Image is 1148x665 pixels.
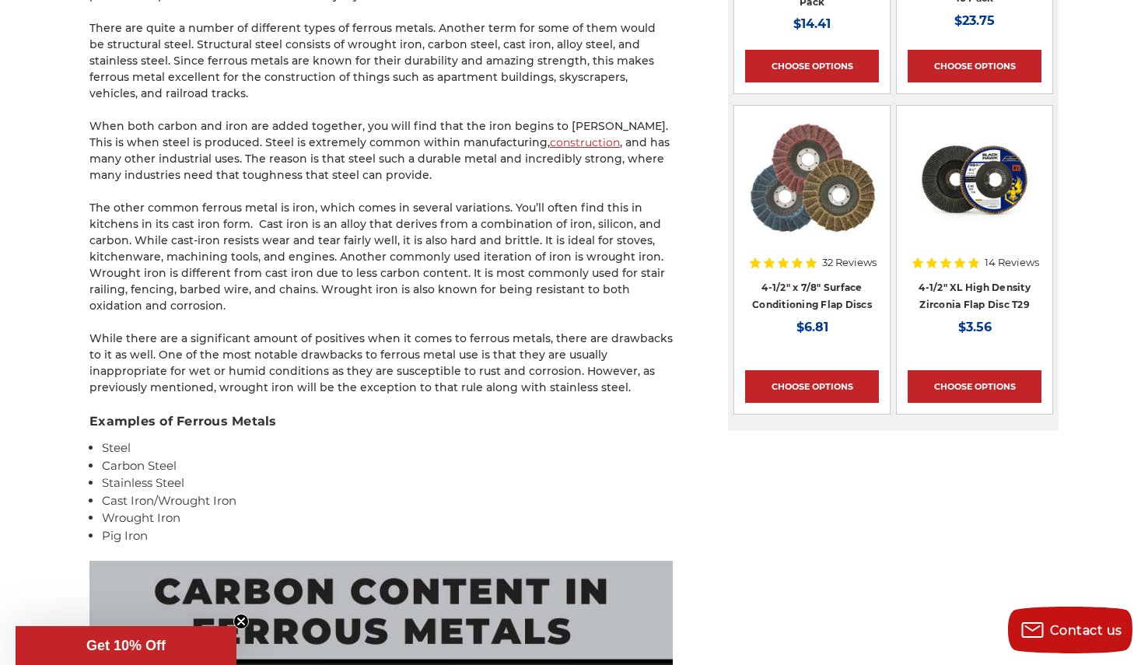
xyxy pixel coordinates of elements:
a: 4-1/2" x 7/8" Surface Conditioning Flap Discs [752,282,872,311]
li: Stainless Steel [102,474,673,492]
div: Get 10% OffClose teaser [16,626,236,665]
span: $14.41 [793,16,831,31]
a: Choose Options [908,50,1041,82]
span: $23.75 [954,13,995,28]
button: Contact us [1008,607,1132,653]
h3: Examples of Ferrous Metals [89,412,673,431]
img: 4-1/2" XL High Density Zirconia Flap Disc T29 [912,117,1037,241]
span: 14 Reviews [985,257,1039,268]
span: Contact us [1050,623,1122,638]
img: Scotch brite flap discs [748,117,876,241]
li: Pig Iron [102,527,673,545]
a: Choose Options [908,370,1041,403]
p: When both carbon and iron are added together, you will find that the iron begins to [PERSON_NAME]... [89,118,673,184]
li: Carbon Steel [102,457,673,475]
span: $3.56 [958,320,992,334]
span: $6.81 [796,320,828,334]
span: Get 10% Off [86,638,166,653]
button: Close teaser [233,614,249,629]
a: Choose Options [745,370,879,403]
a: Scotch brite flap discs [745,117,879,250]
p: The other common ferrous metal is iron, which comes in several variations. You’ll often find this... [89,200,673,314]
p: There are quite a number of different types of ferrous metals. Another term for some of them woul... [89,20,673,102]
li: Wrought Iron [102,509,673,527]
p: While there are a significant amount of positives when it comes to ferrous metals, there are draw... [89,331,673,396]
a: 4-1/2" XL High Density Zirconia Flap Disc T29 [908,117,1041,250]
span: 32 Reviews [822,257,877,268]
li: Steel [102,439,673,457]
a: construction [550,135,620,149]
a: 4-1/2" XL High Density Zirconia Flap Disc T29 [919,282,1031,311]
a: Choose Options [745,50,879,82]
li: Cast Iron/Wrought Iron [102,492,673,510]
